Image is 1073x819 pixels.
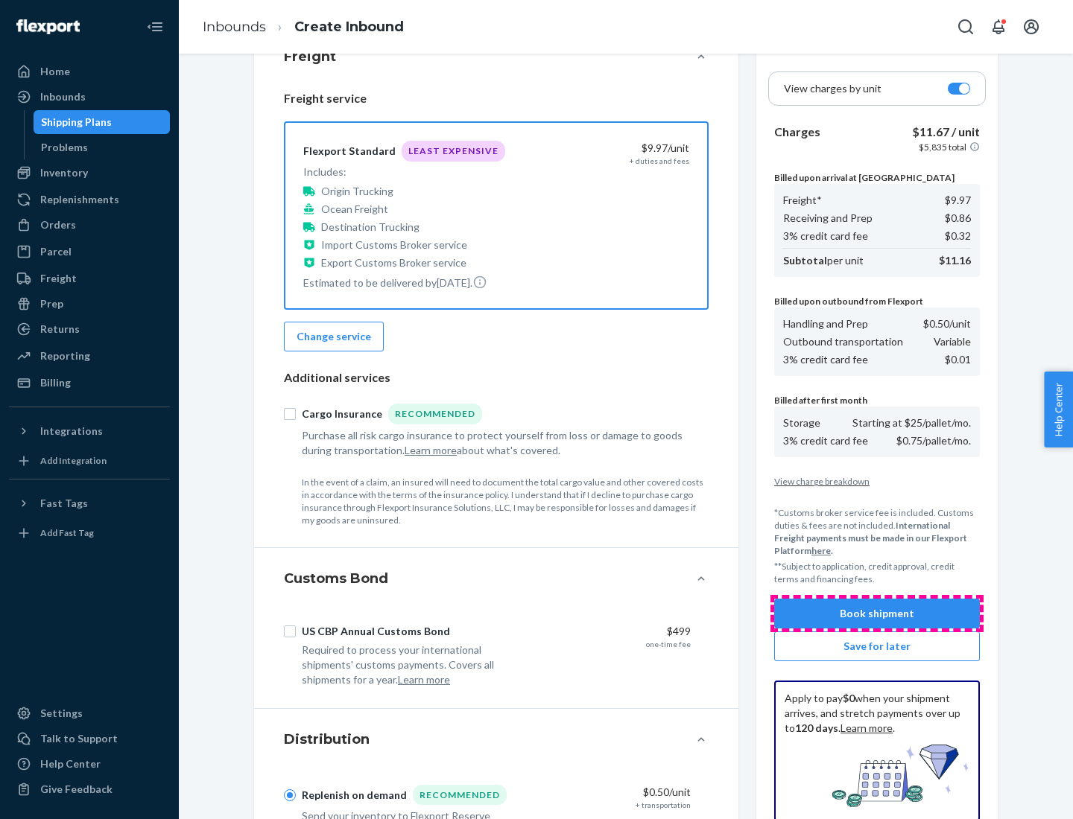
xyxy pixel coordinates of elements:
a: Replenishments [9,188,170,211]
b: Subtotal [783,254,827,267]
p: Billed upon outbound from Flexport [774,295,980,307]
p: Freight service [284,90,709,107]
a: Parcel [9,240,170,264]
a: Billing [9,371,170,395]
p: $11.67 / unit [912,124,980,141]
div: Least Expensive [402,141,505,161]
p: $0.32 [945,229,971,243]
div: Shipping Plans [41,115,112,130]
button: Open notifications [984,12,1013,42]
p: $11.16 [939,253,971,268]
p: $0.86 [945,211,971,226]
div: Inbounds [40,89,86,104]
a: Shipping Plans [34,110,171,134]
div: Add Integration [40,454,107,467]
a: Settings [9,701,170,725]
div: Freight [40,271,77,286]
div: Talk to Support [40,731,118,746]
a: Problems [34,136,171,159]
div: + transportation [636,800,691,810]
input: Replenish on demandRecommended [284,789,296,801]
button: Change service [284,322,384,351]
div: Returns [40,322,80,337]
h4: Freight [284,47,336,66]
b: Charges [774,124,820,138]
button: Give Feedback [9,777,170,801]
div: Settings [40,706,83,721]
div: Integrations [40,424,103,439]
p: Estimated to be delivered by [DATE] . [303,275,505,290]
p: *Customs broker service fee is included. Customs duties & fees are not included. [774,506,980,558]
button: Fast Tags [9,491,170,515]
div: Prep [40,296,63,311]
h4: Customs Bond [284,569,388,588]
div: Inventory [40,165,88,180]
button: Learn more [398,672,450,687]
a: Learn more [841,721,893,734]
div: Fast Tags [40,496,88,511]
div: Flexport Standard [303,144,396,159]
input: US CBP Annual Customs Bond [284,625,296,637]
p: $0.75/pallet/mo. [896,433,971,448]
ol: breadcrumbs [191,5,416,49]
a: Add Integration [9,449,170,473]
p: Billed after first month [774,394,980,407]
button: Learn more [405,443,457,458]
div: Parcel [40,244,72,259]
button: Open account menu [1016,12,1046,42]
p: Ocean Freight [321,202,388,217]
p: $0.50 /unit [923,316,971,331]
p: $0.01 [945,352,971,367]
div: Reporting [40,348,90,363]
button: Integrations [9,419,170,443]
a: Add Fast Tag [9,521,170,545]
p: 3% credit card fee [783,352,868,367]
button: Save for later [774,631,980,661]
p: Includes: [303,165,505,179]
div: + duties and fees [630,156,689,166]
span: Help Center [1044,372,1073,447]
div: Purchase all risk cargo insurance to protect yourself from loss or damage to goods during transpo... [302,428,691,458]
div: $499 [536,624,691,639]
button: View charge breakdown [774,475,980,488]
input: Cargo InsuranceRecommended [284,408,296,420]
div: Problems [41,140,88,155]
p: 3% credit card fee [783,433,868,448]
p: $9.97 [945,193,971,208]
button: Book shipment [774,599,980,628]
div: Home [40,64,70,79]
a: Prep [9,292,170,316]
p: **Subject to application, credit approval, credit terms and financing fees. [774,560,980,585]
div: $0.50 /unit [536,785,691,800]
div: Give Feedback [40,782,113,797]
p: Destination Trucking [321,220,420,235]
img: Flexport logo [16,19,80,34]
a: Inbounds [9,85,170,109]
p: 3% credit card fee [783,229,868,243]
a: Help Center [9,752,170,776]
div: Recommended [388,404,482,424]
div: Replenish on demand [302,788,407,803]
div: $9.97 /unit [534,141,689,156]
button: Close Navigation [140,12,170,42]
div: US CBP Annual Customs Bond [302,624,450,639]
p: per unit [783,253,864,268]
p: Import Customs Broker service [321,238,467,252]
a: Freight [9,267,170,290]
a: here [811,545,831,556]
div: one-time fee [646,639,691,649]
a: Returns [9,317,170,341]
p: Origin Trucking [321,184,393,199]
a: Inbounds [203,19,266,35]
p: View charges by unit [784,81,881,96]
p: Billed upon arrival at [GEOGRAPHIC_DATA] [774,171,980,184]
div: Help Center [40,756,101,771]
b: $0 [843,692,855,704]
p: Variable [934,334,971,349]
p: Export Customs Broker service [321,255,466,270]
a: Talk to Support [9,727,170,751]
p: Starting at $25/pallet/mo. [852,415,971,430]
div: Add Fast Tag [40,526,94,539]
button: Open Search Box [951,12,981,42]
